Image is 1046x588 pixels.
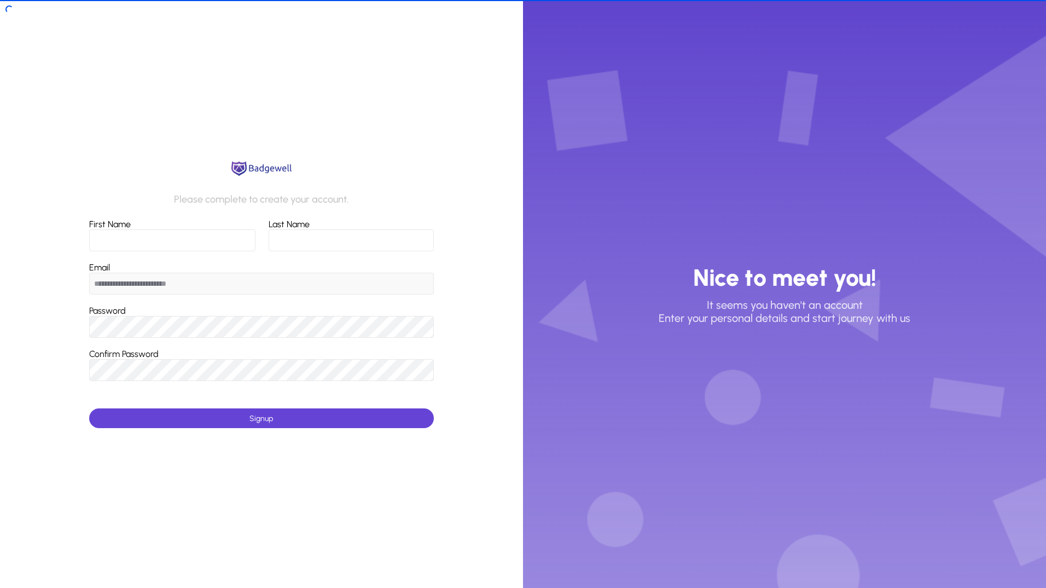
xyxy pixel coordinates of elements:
[659,312,910,325] p: Enter your personal details and start journey with us
[89,262,110,273] label: Email
[89,219,131,229] label: First Name
[249,414,273,423] span: Signup
[89,408,434,428] button: Signup
[707,298,863,312] p: It seems you haven't an account
[229,160,294,177] img: logo.png
[89,349,159,359] label: Confirm Password
[89,305,126,316] label: Password
[269,219,310,229] label: Last Name
[174,192,348,207] p: Please complete to create your account.
[693,263,876,292] h3: Nice to meet you!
